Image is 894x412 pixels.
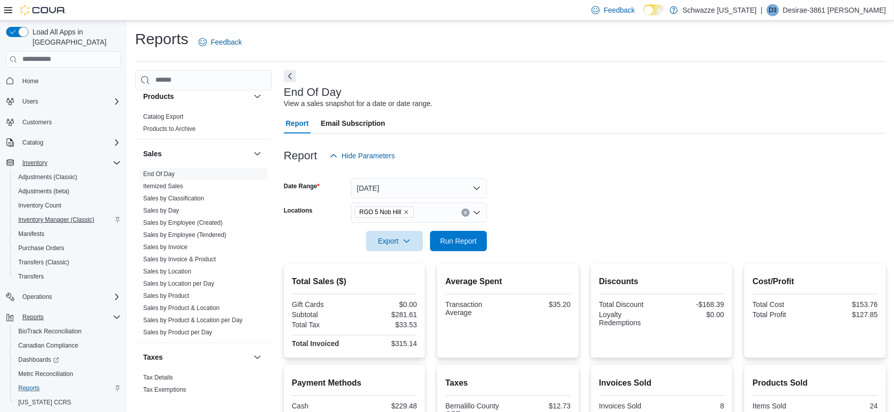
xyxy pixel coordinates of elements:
span: Transfers (Classic) [18,258,69,266]
button: Operations [2,290,125,304]
button: Operations [18,291,56,303]
span: End Of Day [143,170,175,178]
span: Sales by Product [143,292,189,300]
span: Inventory Count [18,201,61,210]
a: Metrc Reconciliation [14,368,77,380]
div: Transaction Average [445,300,506,317]
label: Locations [284,207,313,215]
span: [US_STATE] CCRS [18,398,71,406]
span: Canadian Compliance [14,339,121,352]
h3: Products [143,91,174,101]
button: Metrc Reconciliation [10,367,125,381]
span: Inventory Manager (Classic) [18,216,94,224]
h3: Sales [143,149,162,159]
button: Purchase Orders [10,241,125,255]
span: Load All Apps in [GEOGRAPHIC_DATA] [28,27,121,47]
img: Cova [20,5,66,15]
span: Dashboards [14,354,121,366]
span: Feedback [604,5,635,15]
button: Users [2,94,125,109]
h2: Taxes [445,377,571,389]
button: Open list of options [473,209,481,217]
span: Itemized Sales [143,182,183,190]
h3: Report [284,150,317,162]
span: Sales by Day [143,207,179,215]
button: Home [2,74,125,88]
h2: Cost/Profit [752,276,878,288]
div: $281.61 [356,311,417,319]
span: Sales by Product per Day [143,328,212,336]
button: [DATE] [351,178,487,198]
span: Customers [22,118,52,126]
button: Transfers [10,269,125,284]
a: Sales by Product per Day [143,329,212,336]
button: Taxes [143,352,249,362]
button: Reports [10,381,125,395]
span: Sales by Classification [143,194,204,202]
span: Export [372,231,417,251]
button: Sales [251,148,263,160]
span: Sales by Invoice [143,243,187,251]
h2: Average Spent [445,276,571,288]
div: Gift Cards [292,300,352,308]
span: Dark Mode [643,15,644,16]
button: Catalog [2,135,125,150]
span: Inventory [22,159,47,167]
span: Run Report [440,236,477,246]
span: Adjustments (beta) [14,185,121,197]
span: Catalog [18,136,121,149]
a: Products to Archive [143,125,195,132]
a: Sales by Invoice & Product [143,256,216,263]
div: Products [135,111,272,139]
p: | [760,4,763,16]
span: Sales by Employee (Created) [143,219,223,227]
a: Adjustments (Classic) [14,171,81,183]
h2: Products Sold [752,377,878,389]
span: Reports [18,311,121,323]
a: Purchase Orders [14,242,69,254]
a: Catalog Export [143,113,183,120]
a: [US_STATE] CCRS [14,396,75,408]
div: Total Profit [752,311,813,319]
span: Users [18,95,121,108]
span: Catalog Export [143,113,183,121]
h3: End Of Day [284,86,342,98]
button: Inventory Manager (Classic) [10,213,125,227]
div: Cash [292,402,352,410]
div: $35.20 [510,300,571,308]
span: Sales by Product & Location [143,304,220,312]
a: Tax Exemptions [143,386,186,393]
button: [US_STATE] CCRS [10,395,125,409]
div: $127.85 [817,311,878,319]
button: Users [18,95,42,108]
span: Home [18,75,121,87]
div: Loyalty Redemptions [599,311,659,327]
button: Clear input [461,209,470,217]
button: Next [284,70,296,82]
a: Sales by Location [143,268,191,275]
span: Users [22,97,38,106]
button: Adjustments (Classic) [10,170,125,184]
a: Itemized Sales [143,183,183,190]
span: Adjustments (Classic) [18,173,77,181]
button: Remove RGO 5 Nob Hill from selection in this group [403,209,409,215]
span: Metrc Reconciliation [18,370,73,378]
div: Total Discount [599,300,659,308]
div: 8 [664,402,724,410]
div: $315.14 [356,339,417,348]
div: $0.00 [356,300,417,308]
a: Manifests [14,228,48,240]
span: Manifests [18,230,44,238]
div: $229.48 [356,402,417,410]
p: Desirae-3861 [PERSON_NAME] [783,4,886,16]
span: Hide Parameters [342,151,395,161]
button: Inventory [2,156,125,170]
button: Catalog [18,136,47,149]
span: Report [286,113,309,133]
span: D3 [769,4,776,16]
span: Manifests [14,228,121,240]
button: BioTrack Reconciliation [10,324,125,338]
a: Sales by Location per Day [143,280,214,287]
span: Transfers (Classic) [14,256,121,268]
